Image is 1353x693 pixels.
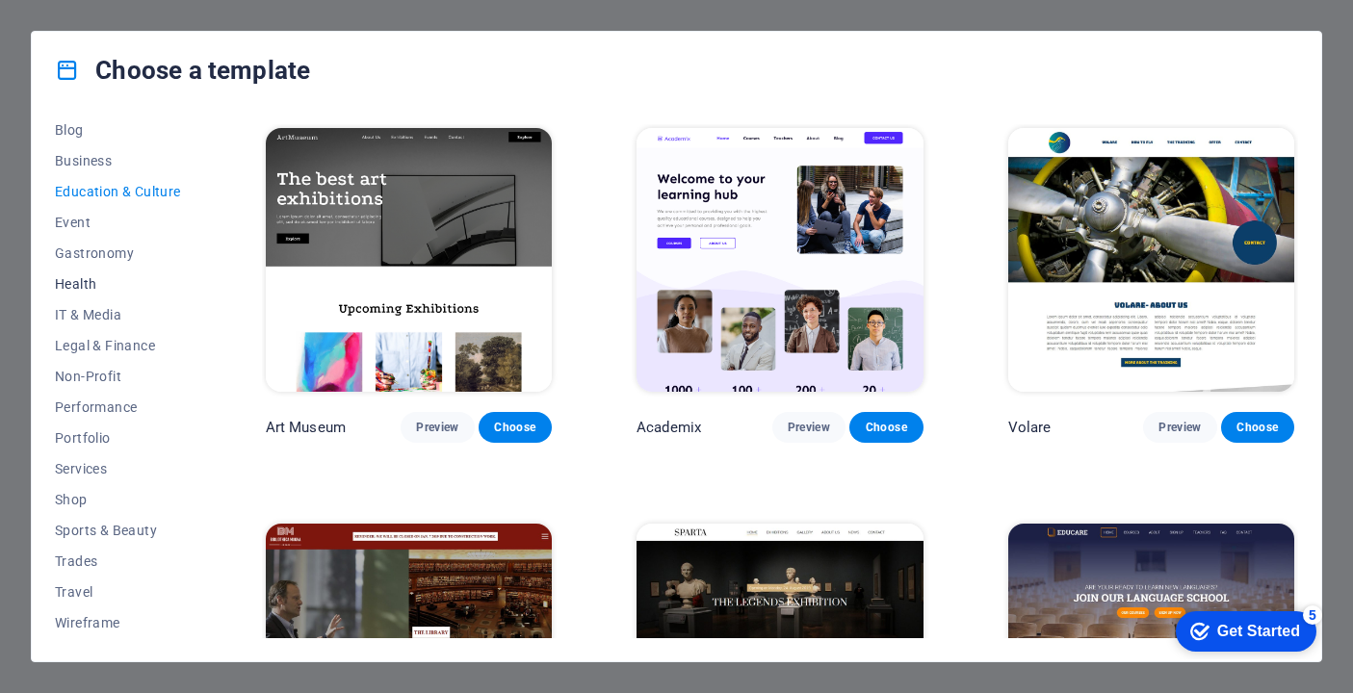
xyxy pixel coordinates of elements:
[494,420,536,435] span: Choose
[55,245,181,261] span: Gastronomy
[55,115,181,145] button: Blog
[637,418,701,437] p: Academix
[1008,128,1294,392] img: Volare
[55,553,181,569] span: Trades
[1221,412,1294,443] button: Choose
[849,412,923,443] button: Choose
[55,607,181,638] button: Wireframe
[55,423,181,453] button: Portfolio
[55,392,181,423] button: Performance
[55,546,181,577] button: Trades
[1236,420,1279,435] span: Choose
[55,307,181,322] span: IT & Media
[1008,418,1052,437] p: Volare
[57,21,140,38] div: Get Started
[55,523,181,538] span: Sports & Beauty
[55,430,181,446] span: Portfolio
[55,153,181,168] span: Business
[266,128,552,392] img: Art Museum
[15,10,156,50] div: Get Started 5 items remaining, 0% complete
[1158,420,1201,435] span: Preview
[55,269,181,299] button: Health
[55,399,181,415] span: Performance
[1143,412,1216,443] button: Preview
[55,207,181,238] button: Event
[55,492,181,507] span: Shop
[143,4,162,23] div: 5
[55,484,181,515] button: Shop
[637,128,923,392] img: Academix
[55,122,181,138] span: Blog
[416,420,458,435] span: Preview
[479,412,552,443] button: Choose
[865,420,907,435] span: Choose
[788,420,830,435] span: Preview
[55,145,181,176] button: Business
[772,412,846,443] button: Preview
[55,584,181,600] span: Travel
[55,577,181,607] button: Travel
[55,338,181,353] span: Legal & Finance
[55,55,310,86] h4: Choose a template
[55,276,181,292] span: Health
[55,238,181,269] button: Gastronomy
[55,515,181,546] button: Sports & Beauty
[55,369,181,384] span: Non-Profit
[55,330,181,361] button: Legal & Finance
[55,361,181,392] button: Non-Profit
[55,615,181,630] span: Wireframe
[55,215,181,230] span: Event
[55,176,181,207] button: Education & Culture
[401,412,474,443] button: Preview
[266,418,346,437] p: Art Museum
[55,299,181,330] button: IT & Media
[55,453,181,484] button: Services
[55,184,181,199] span: Education & Culture
[55,461,181,476] span: Services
